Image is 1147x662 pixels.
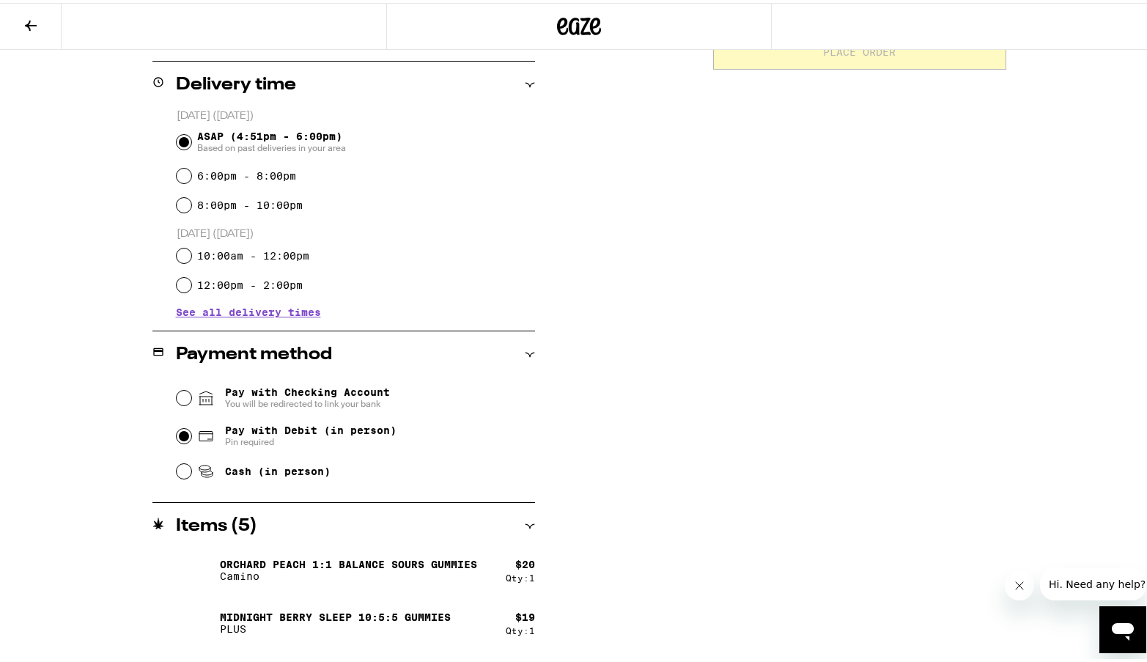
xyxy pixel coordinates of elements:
h2: Delivery time [176,73,296,91]
img: Orchard Peach 1:1 Balance Sours Gummies [176,547,217,588]
p: Orchard Peach 1:1 Balance Sours Gummies [220,556,477,567]
span: Place Order [823,44,896,54]
label: 8:00pm - 10:00pm [197,196,303,208]
iframe: Close message [1005,568,1034,597]
div: Qty: 1 [506,623,535,633]
span: You will be redirected to link your bank [225,395,390,407]
p: [DATE] ([DATE]) [177,106,535,120]
button: Place Order [713,32,1006,67]
h2: Payment method [176,343,332,361]
p: PLUS [220,620,451,632]
span: ASAP (4:51pm - 6:00pm) [197,128,346,151]
h2: Items ( 5 ) [176,515,257,532]
iframe: Message from company [1040,565,1146,597]
iframe: Button to launch messaging window [1099,603,1146,650]
p: Camino [220,567,477,579]
span: Based on past deliveries in your area [197,139,346,151]
div: $ 20 [515,556,535,567]
p: Midnight Berry SLEEP 10:5:5 Gummies [220,608,451,620]
div: $ 19 [515,608,535,620]
div: Qty: 1 [506,570,535,580]
img: Midnight Berry SLEEP 10:5:5 Gummies [176,600,217,641]
p: [DATE] ([DATE]) [177,224,535,238]
button: See all delivery times [176,304,321,315]
span: Cash (in person) [225,463,331,474]
span: Pay with Checking Account [225,383,390,407]
label: 12:00pm - 2:00pm [197,276,303,288]
span: Pin required [225,433,397,445]
label: 6:00pm - 8:00pm [197,167,296,179]
label: 10:00am - 12:00pm [197,247,309,259]
span: Pay with Debit (in person) [225,422,397,433]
